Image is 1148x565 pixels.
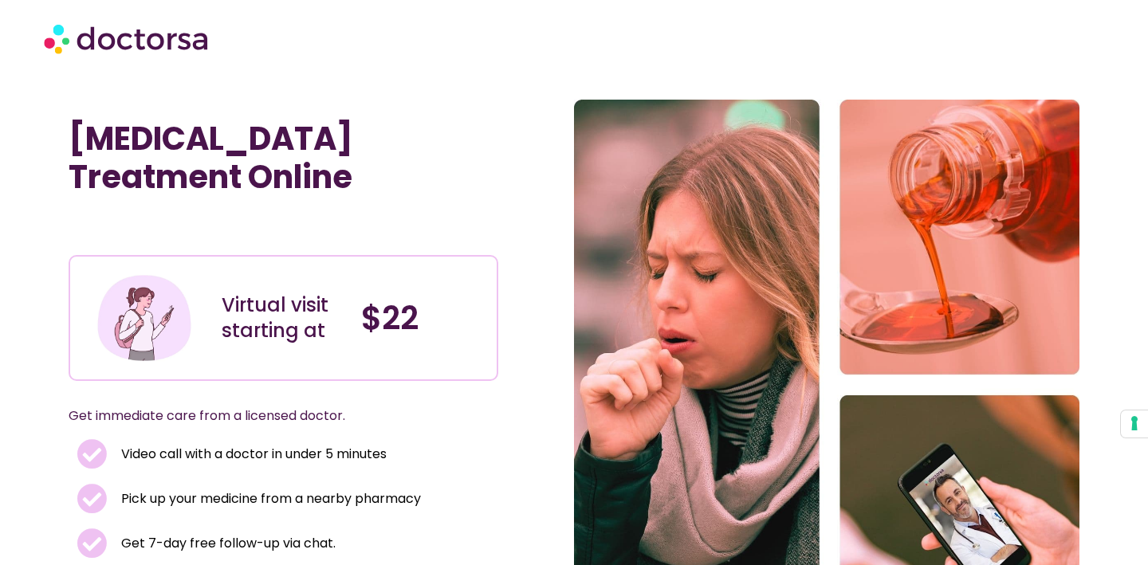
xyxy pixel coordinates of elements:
h1: [MEDICAL_DATA] Treatment Online [69,120,498,196]
span: Pick up your medicine from a nearby pharmacy [117,488,421,510]
h4: $22 [361,299,485,337]
img: Illustration depicting a young woman in a casual outfit, engaged with her smartphone. She has a p... [95,269,194,367]
iframe: Customer reviews powered by Trustpilot [77,220,316,239]
div: Virtual visit starting at [222,292,345,343]
button: Your consent preferences for tracking technologies [1121,410,1148,437]
p: Get immediate care from a licensed doctor. [69,405,460,427]
span: Video call with a doctor in under 5 minutes [117,443,387,465]
span: Get 7-day free follow-up via chat. [117,532,336,555]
